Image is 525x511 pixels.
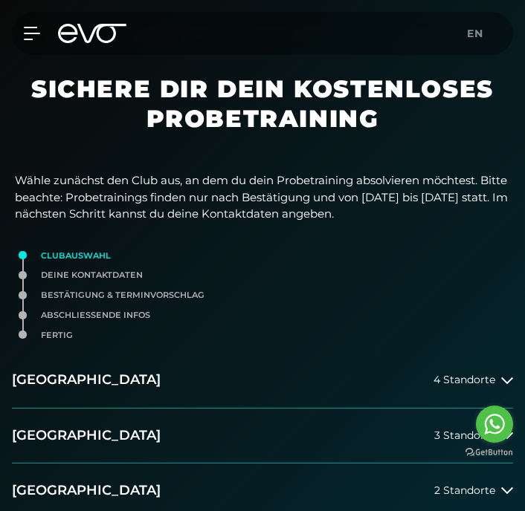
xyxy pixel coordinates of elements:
h2: [GEOGRAPHIC_DATA] [12,371,161,389]
span: en [467,27,483,40]
button: [GEOGRAPHIC_DATA]4 Standorte [12,353,513,408]
h2: [GEOGRAPHIC_DATA] [12,481,161,500]
div: Bestätigung & Terminvorschlag [19,289,506,302]
span: 3 Standorte [434,430,495,441]
a: Go to whatsapp [476,406,513,443]
span: 2 Standorte [434,485,495,496]
button: [GEOGRAPHIC_DATA]3 Standorte [12,409,513,463]
div: Deine Kontaktdaten [19,269,506,281]
div: Clubauswahl [19,250,506,262]
a: en [467,25,492,42]
h2: [GEOGRAPHIC_DATA] [12,426,161,445]
span: 4 Standorte [434,374,495,385]
h1: Sichere dir dein kostenloses Probetraining [15,74,510,157]
div: Abschließende Infos [19,309,506,322]
div: Fertig [19,329,506,342]
a: Go to GetButton.io website [466,448,513,456]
